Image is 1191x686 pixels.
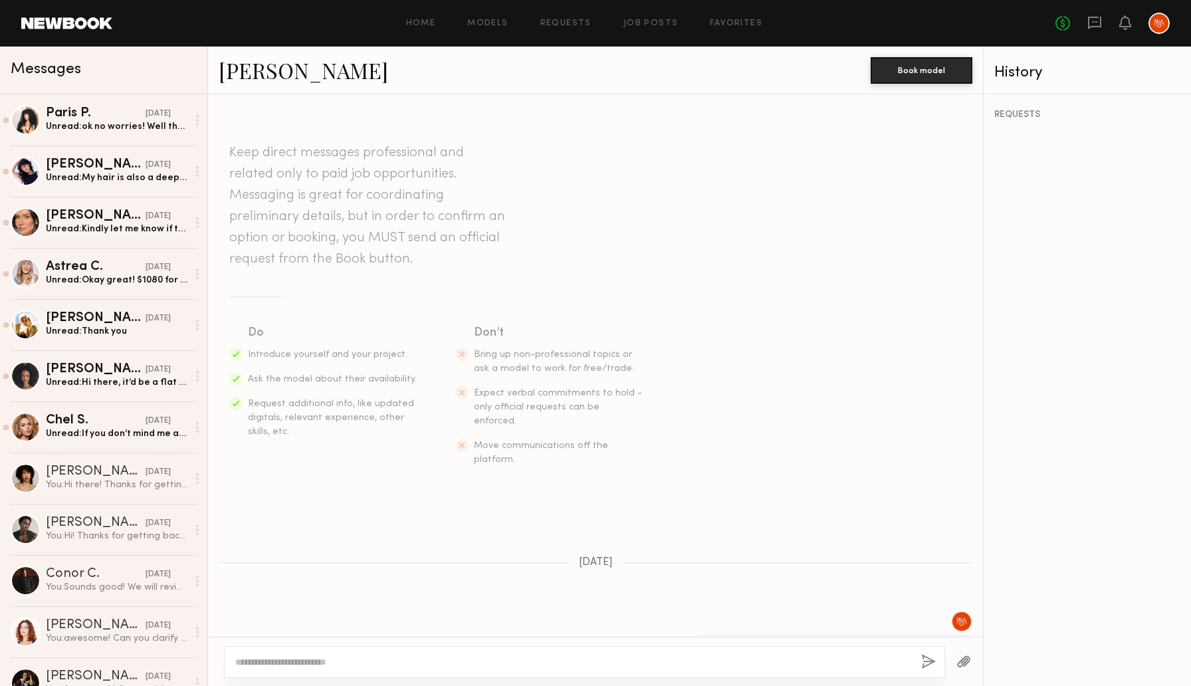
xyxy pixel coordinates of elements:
header: Keep direct messages professional and related only to paid job opportunities. Messaging is great ... [229,142,508,270]
div: [DATE] [146,159,171,171]
div: [DATE] [146,312,171,325]
div: [PERSON_NAME] [46,670,146,683]
div: You: Hi there! Thanks for getting back to me! I'll follow up with the client and keep you posted,... [46,479,187,491]
div: [DATE] [146,108,171,120]
div: [DATE] [146,517,171,530]
div: [DATE] [146,415,171,427]
a: Home [406,19,436,28]
span: [DATE] [579,557,613,568]
div: Chel S. [46,414,146,427]
div: Unread: Okay great! $1080 for a 7 hr day, $1,200 for a for a full 8. Thank you! [46,274,187,286]
div: Don’t [474,324,644,342]
div: [PERSON_NAME] [46,312,146,325]
div: [PERSON_NAME] [46,363,146,376]
div: Unread: Thank you [46,325,187,338]
div: [PERSON_NAME] [46,465,146,479]
a: Favorites [710,19,762,28]
div: [PERSON_NAME] [46,619,146,632]
span: Move communications off the platform. [474,441,608,464]
div: Unread: My hair is also a deep cherry color right now too just a heads up so your client knows:) [46,171,187,184]
a: Requests [540,19,592,28]
div: Do [248,324,418,342]
div: [DATE] [146,261,171,274]
div: [PERSON_NAME] [46,516,146,530]
div: [DATE] [146,620,171,632]
a: [PERSON_NAME] [219,56,388,84]
div: [DATE] [146,671,171,683]
div: History [994,65,1180,80]
a: Models [467,19,508,28]
div: [PERSON_NAME] [46,158,146,171]
a: Job Posts [623,19,679,28]
span: Request additional info, like updated digitals, relevant experience, other skills, etc. [248,400,414,436]
div: [DATE] [146,466,171,479]
span: Introduce yourself and your project. [248,350,407,359]
div: Conor C. [46,568,146,581]
div: Unread: Kindly let me know if the client wishes to go over the conditions! [46,223,187,235]
div: [DATE] [146,364,171,376]
div: [DATE] [146,568,171,581]
span: Ask the model about their availability. [248,375,417,384]
div: REQUESTS [994,110,1180,120]
div: You: awesome! Can you clarify what you mean by "What are you working with" Thanks! [46,632,187,645]
span: Messages [11,62,81,77]
span: Expect verbal commitments to hold - only official requests can be enforced. [474,389,642,425]
button: Book model [871,57,972,84]
div: You: Hi! Thanks for getting back to me, can you confirm what your travel day rate would be? Thanks! [46,530,187,542]
div: You: Sounds good! We will review and get back to you! [46,581,187,594]
div: Unread: ok no worries! Well the project sounds fantastic, I love visiting winery’s and would love... [46,120,187,133]
div: [DATE] [146,210,171,223]
div: Unread: If you don’t mind me asking, what is your budget for this project? If I am still able to ... [46,427,187,440]
a: Book model [871,64,972,75]
div: Astrea C. [46,261,146,274]
div: [PERSON_NAME] [46,209,146,223]
div: Unread: Hi there, it’d be a flat fee of $200 for the travel days [46,376,187,389]
span: Bring up non-professional topics or ask a model to work for free/trade. [474,350,634,373]
div: Paris P. [46,107,146,120]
